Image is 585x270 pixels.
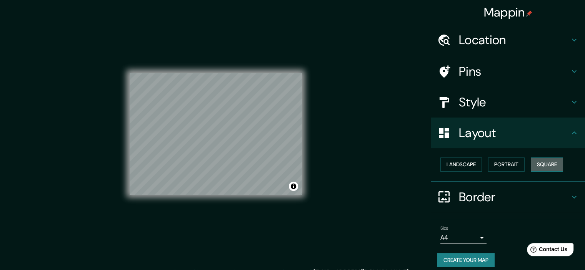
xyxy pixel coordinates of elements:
[459,125,570,141] h4: Layout
[431,182,585,212] div: Border
[531,157,563,172] button: Square
[431,25,585,55] div: Location
[431,118,585,148] div: Layout
[440,225,448,231] label: Size
[130,73,302,195] canvas: Map
[459,64,570,79] h4: Pins
[459,189,570,205] h4: Border
[526,10,532,17] img: pin-icon.png
[289,182,298,191] button: Toggle attribution
[517,240,577,262] iframe: Help widget launcher
[437,253,495,267] button: Create your map
[440,157,482,172] button: Landscape
[459,32,570,48] h4: Location
[459,94,570,110] h4: Style
[488,157,525,172] button: Portrait
[431,87,585,118] div: Style
[484,5,533,20] h4: Mappin
[431,56,585,87] div: Pins
[440,232,487,244] div: A4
